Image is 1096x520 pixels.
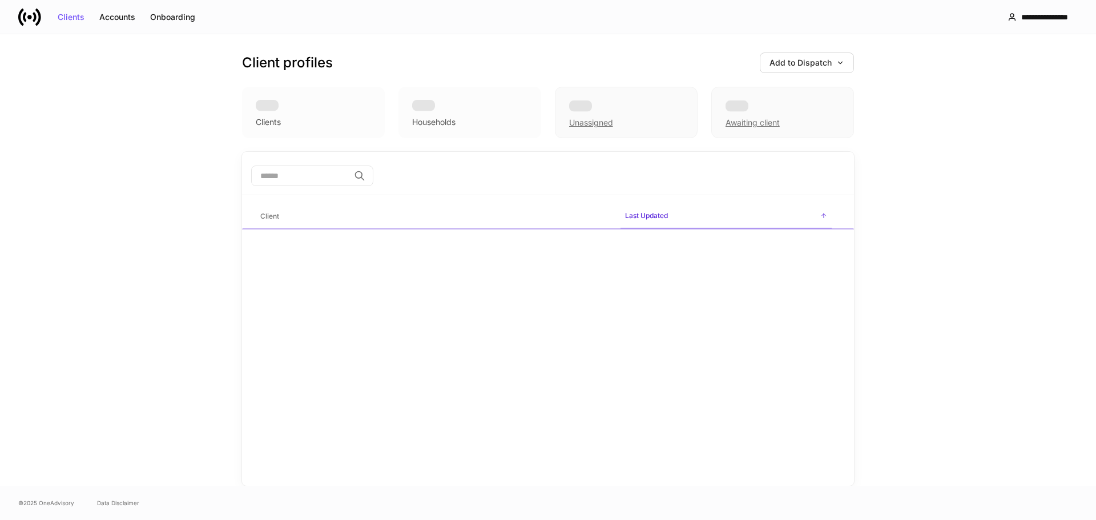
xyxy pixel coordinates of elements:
[92,8,143,26] button: Accounts
[569,117,613,128] div: Unassigned
[769,59,844,67] div: Add to Dispatch
[711,87,854,138] div: Awaiting client
[99,13,135,21] div: Accounts
[143,8,203,26] button: Onboarding
[242,54,333,72] h3: Client profiles
[58,13,84,21] div: Clients
[150,13,195,21] div: Onboarding
[625,210,668,221] h6: Last Updated
[555,87,698,138] div: Unassigned
[256,205,611,228] span: Client
[97,498,139,507] a: Data Disclaimer
[50,8,92,26] button: Clients
[18,498,74,507] span: © 2025 OneAdvisory
[760,53,854,73] button: Add to Dispatch
[260,211,279,221] h6: Client
[412,116,456,128] div: Households
[726,117,780,128] div: Awaiting client
[256,116,281,128] div: Clients
[620,204,832,229] span: Last Updated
